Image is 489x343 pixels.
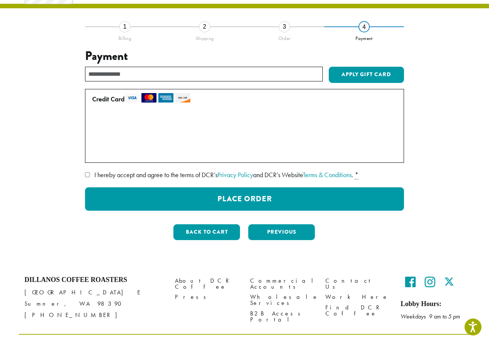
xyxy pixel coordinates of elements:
[199,21,210,32] div: 2
[325,292,389,302] a: Work Here
[248,224,315,240] button: Previous
[401,300,465,308] h5: Lobby Hours:
[24,276,164,284] h4: Dillanos Coffee Roasters
[175,93,190,103] img: discover
[401,312,460,320] em: Weekdays 9 am to 5 pm
[325,302,389,318] a: Find DCR Coffee
[85,172,90,177] input: I hereby accept and agree to the terms of DCR’sPrivacy Policyand DCR’s WebsiteTerms & Conditions. *
[250,308,314,325] a: B2B Access Portal
[324,32,404,41] div: Payment
[279,21,290,32] div: 3
[85,49,404,63] h3: Payment
[303,170,352,179] a: Terms & Conditions
[250,292,314,308] a: Wholesale Services
[173,224,240,240] button: Back to cart
[165,32,244,41] div: Shipping
[358,21,370,32] div: 4
[141,93,156,103] img: mastercard
[329,67,404,83] button: Apply Gift Card
[217,170,253,179] a: Privacy Policy
[325,276,389,292] a: Contact Us
[158,93,173,103] img: amex
[85,187,404,211] button: Place Order
[92,93,394,105] label: Credit Card
[85,32,165,41] div: Billing
[125,93,140,103] img: visa
[355,170,358,179] abbr: required
[250,276,314,292] a: Commercial Accounts
[244,32,324,41] div: Order
[175,276,239,292] a: About DCR Coffee
[94,170,353,179] span: I hereby accept and agree to the terms of DCR’s and DCR’s Website .
[24,287,164,321] p: [GEOGRAPHIC_DATA] E Sumner, WA 98390 [PHONE_NUMBER]
[175,292,239,302] a: Press
[119,21,131,32] div: 1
